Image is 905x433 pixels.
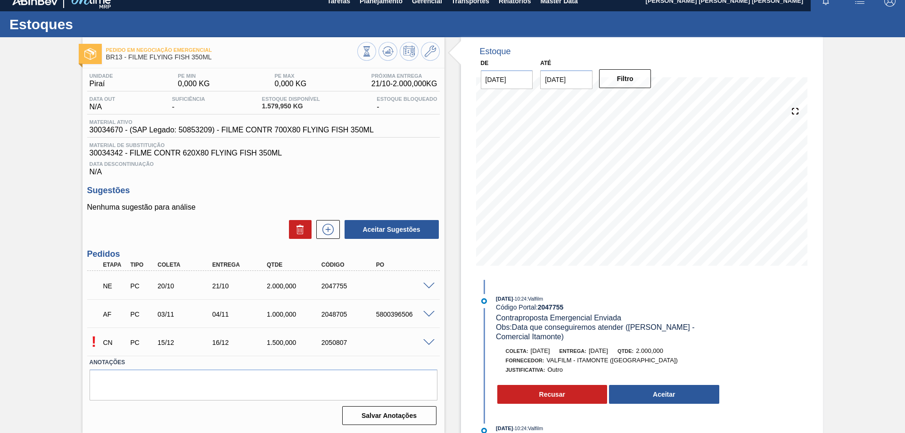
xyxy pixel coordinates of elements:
input: dd/mm/yyyy [540,70,592,89]
input: dd/mm/yyyy [481,70,533,89]
div: 5800396506 [374,310,435,318]
label: De [481,60,489,66]
button: Visão Geral dos Estoques [357,42,376,61]
span: Fornecedor: [506,358,544,363]
span: [DATE] [496,425,513,431]
div: Nova sugestão [312,220,340,239]
div: Pedido em Negociação Emergencial [101,276,129,296]
p: Pendente de aceite [87,333,101,351]
span: BR13 - FILME FLYING FISH 350ML [106,54,357,61]
span: Obs: Data que conseguiremos atender ([PERSON_NAME] - Comercial Itamonte) [496,323,697,341]
span: Coleta: [506,348,528,354]
div: 16/12/2025 [210,339,271,346]
div: 1.000,000 [264,310,326,318]
button: Filtro [599,69,651,88]
span: : Valfilm [527,425,543,431]
span: PE MAX [275,73,307,79]
p: AF [103,310,127,318]
div: Composição de Carga em Negociação [101,332,129,353]
span: Outro [547,366,563,373]
span: : Valfilm [527,296,543,302]
div: Pedido de Compra [128,339,156,346]
label: Até [540,60,551,66]
span: Material de Substituição [90,142,437,148]
span: Pedido em Negociação Emergencial [106,47,357,53]
div: Qtde [264,261,326,268]
span: 1.579,950 KG [262,103,320,110]
span: 30034342 - FILME CONTR 620X80 FLYING FISH 350ML [90,149,437,157]
span: [DATE] [589,347,608,354]
span: Contraproposta Emergencial Enviada [496,314,621,322]
div: Etapa [101,261,129,268]
span: - 10:24 [513,426,527,431]
img: atual [481,298,487,304]
span: 0,000 KG [178,80,210,88]
button: Aceitar Sugestões [345,220,439,239]
div: Aguardando Faturamento [101,304,129,325]
div: 2047755 [319,282,380,290]
span: Estoque Bloqueado [377,96,437,102]
div: 15/12/2025 [155,339,216,346]
button: Aceitar [609,385,719,404]
span: 21/10 - 2.000,000 KG [371,80,437,88]
div: 2048705 [319,310,380,318]
span: Suficiência [172,96,205,102]
span: 0,000 KG [275,80,307,88]
h3: Pedidos [87,249,440,259]
div: 20/10/2025 [155,282,216,290]
span: Estoque Disponível [262,96,320,102]
button: Programar Estoque [400,42,419,61]
div: 2050807 [319,339,380,346]
div: Entrega [210,261,271,268]
div: Pedido de Compra [128,282,156,290]
div: Pedido de Compra [128,310,156,318]
span: Entrega: [559,348,586,354]
div: 1.500,000 [264,339,326,346]
div: N/A [87,96,118,111]
div: 2.000,000 [264,282,326,290]
span: - 10:24 [513,296,527,302]
span: Justificativa: [506,367,545,373]
div: Tipo [128,261,156,268]
span: Piraí [90,80,113,88]
span: Próxima Entrega [371,73,437,79]
span: 30034670 - (SAP Legado: 50853209) - FILME CONTR 700X80 FLYING FISH 350ML [90,126,374,134]
span: VALFILM - ITAMONTE ([GEOGRAPHIC_DATA]) [546,357,678,364]
button: Ir ao Master Data / Geral [421,42,440,61]
span: Qtde: [617,348,633,354]
div: - [374,96,439,111]
button: Salvar Anotações [342,406,436,425]
div: Excluir Sugestões [284,220,312,239]
div: - [170,96,207,111]
div: PO [374,261,435,268]
div: Coleta [155,261,216,268]
span: Data out [90,96,115,102]
strong: 2047755 [538,303,564,311]
span: 2.000,000 [636,347,663,354]
span: [DATE] [496,296,513,302]
span: Data Descontinuação [90,161,437,167]
div: Aceitar Sugestões [340,219,440,240]
p: Nenhuma sugestão para análise [87,203,440,212]
span: Material ativo [90,119,374,125]
span: PE MIN [178,73,210,79]
h3: Sugestões [87,186,440,196]
div: Estoque [480,47,511,57]
span: [DATE] [531,347,550,354]
button: Recusar [497,385,608,404]
h1: Estoques [9,19,177,30]
div: N/A [87,157,440,176]
div: 21/10/2025 [210,282,271,290]
label: Anotações [90,356,437,369]
div: Código Portal: [496,303,720,311]
div: 04/11/2025 [210,310,271,318]
img: Ícone [84,48,96,60]
div: 03/11/2025 [155,310,216,318]
p: NE [103,282,127,290]
p: CN [103,339,127,346]
div: Código [319,261,380,268]
span: Unidade [90,73,113,79]
button: Atualizar Gráfico [378,42,397,61]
